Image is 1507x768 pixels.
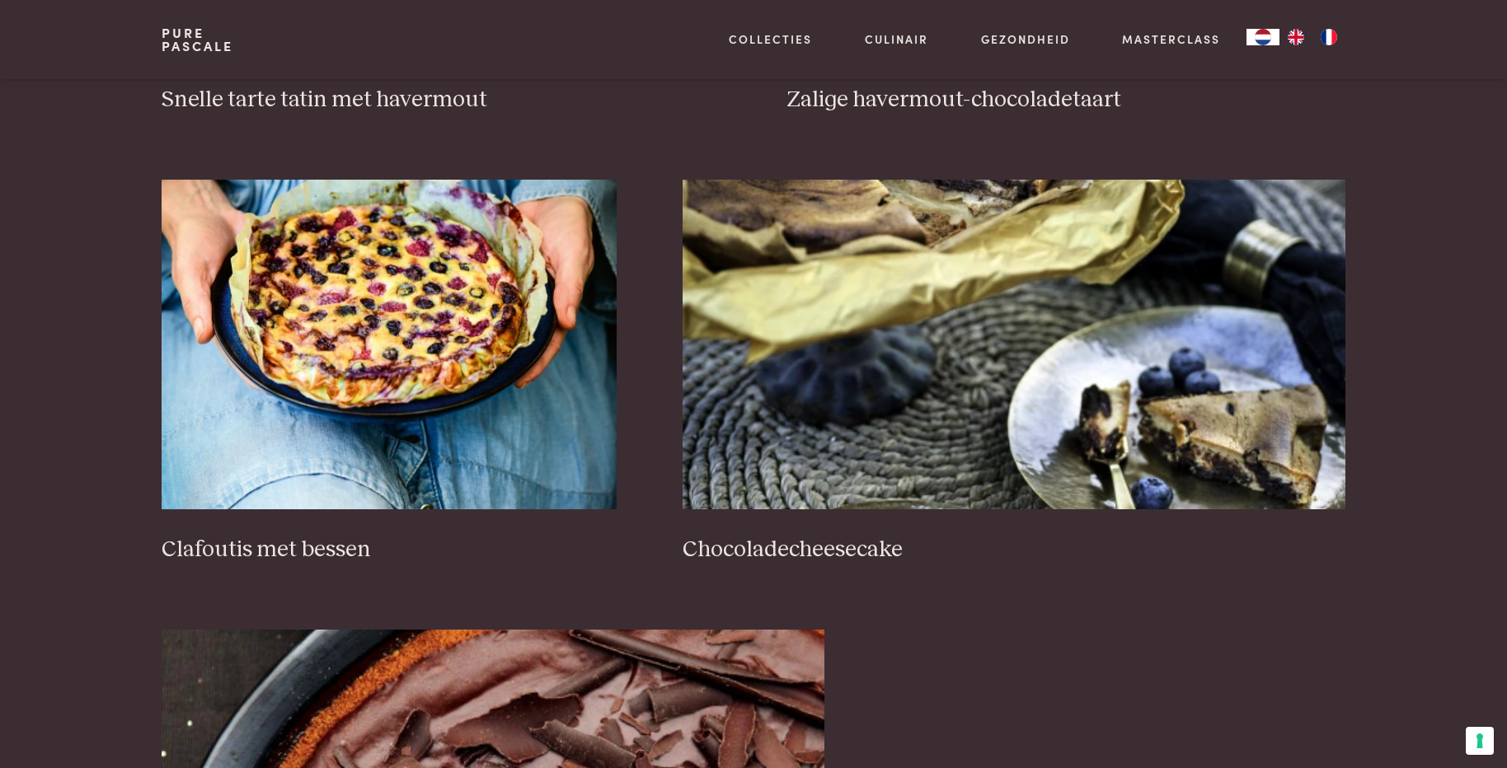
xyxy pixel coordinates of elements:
a: Gezondheid [981,30,1070,48]
a: Masterclass [1122,30,1220,48]
img: Clafoutis met bessen [162,180,617,509]
a: Chocoladecheesecake Chocoladecheesecake [683,180,1346,564]
aside: Language selected: Nederlands [1246,29,1345,45]
h3: Chocoladecheesecake [683,536,1346,564]
h3: Snelle tarte tatin met havermout [162,86,721,115]
a: EN [1279,29,1312,45]
a: Clafoutis met bessen Clafoutis met bessen [162,180,617,564]
ul: Language list [1279,29,1345,45]
button: Uw voorkeuren voor toestemming voor trackingtechnologieën [1466,727,1494,755]
a: Collecties [729,30,812,48]
h3: Clafoutis met bessen [162,536,617,564]
a: FR [1312,29,1345,45]
a: Culinair [865,30,928,48]
h3: Zalige havermout-chocoladetaart [786,86,1345,115]
a: PurePascale [162,26,233,53]
img: Chocoladecheesecake [683,180,1346,509]
a: NL [1246,29,1279,45]
div: Language [1246,29,1279,45]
